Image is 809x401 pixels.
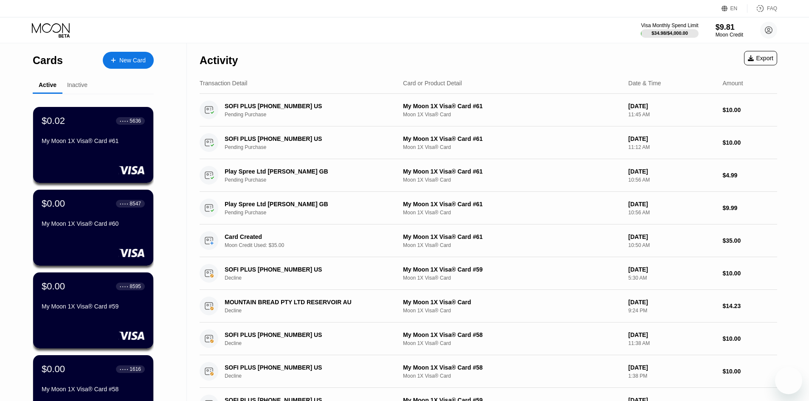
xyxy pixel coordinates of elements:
[39,81,56,88] div: Active
[403,373,622,379] div: Moon 1X Visa® Card
[67,81,87,88] div: Inactive
[744,51,777,65] div: Export
[225,364,389,371] div: SOFI PLUS [PHONE_NUMBER] US
[33,54,63,67] div: Cards
[120,368,128,370] div: ● ● ● ●
[629,177,716,183] div: 10:56 AM
[629,112,716,118] div: 11:45 AM
[225,168,389,175] div: Play Spree Ltd [PERSON_NAME] GB
[42,220,145,227] div: My Moon 1X Visa® Card #60
[748,55,773,62] div: Export
[103,52,154,69] div: New Card
[629,275,716,281] div: 5:30 AM
[722,368,777,375] div: $10.00
[722,303,777,309] div: $14.23
[629,135,716,142] div: [DATE]
[119,57,146,64] div: New Card
[200,94,777,126] div: SOFI PLUS [PHONE_NUMBER] USPending PurchaseMy Moon 1X Visa® Card #61Moon 1X Visa® Card[DATE]11:45...
[629,103,716,109] div: [DATE]
[629,364,716,371] div: [DATE]
[200,126,777,159] div: SOFI PLUS [PHONE_NUMBER] USPending PurchaseMy Moon 1X Visa® Card #61Moon 1X Visa® Card[DATE]11:12...
[716,23,743,32] div: $9.81
[403,233,622,240] div: My Moon 1X Visa® Card #61
[403,299,622,306] div: My Moon 1X Visa® Card
[200,290,777,322] div: MOUNTAIN BREAD PTY LTD RESERVOIR AUDeclineMy Moon 1X Visa® CardMoon 1X Visa® Card[DATE]9:24 PM$14.23
[629,308,716,314] div: 9:24 PM
[722,270,777,277] div: $10.00
[730,6,738,11] div: EN
[130,366,141,372] div: 1616
[403,340,622,346] div: Moon 1X Visa® Card
[130,118,141,124] div: 5636
[403,331,622,338] div: My Moon 1X Visa® Card #58
[629,168,716,175] div: [DATE]
[641,22,698,28] div: Visa Monthly Spend Limit
[403,144,622,150] div: Moon 1X Visa® Card
[403,80,462,87] div: Card or Product Detail
[225,373,402,379] div: Decline
[629,331,716,338] div: [DATE]
[403,135,622,142] div: My Moon 1X Visa® Card #61
[42,115,65,126] div: $0.02
[651,31,688,36] div: $34.98 / $4,000.00
[200,224,777,257] div: Card CreatedMoon Credit Used: $35.00My Moon 1X Visa® Card #61Moon 1X Visa® Card[DATE]10:50 AM$35.00
[225,308,402,314] div: Decline
[225,242,402,248] div: Moon Credit Used: $35.00
[42,281,65,292] div: $0.00
[200,54,238,67] div: Activity
[403,266,622,273] div: My Moon 1X Visa® Card #59
[225,144,402,150] div: Pending Purchase
[225,275,402,281] div: Decline
[722,107,777,113] div: $10.00
[200,192,777,224] div: Play Spree Ltd [PERSON_NAME] GBPending PurchaseMy Moon 1X Visa® Card #61Moon 1X Visa® Card[DATE]1...
[225,112,402,118] div: Pending Purchase
[629,210,716,216] div: 10:56 AM
[225,103,389,109] div: SOFI PLUS [PHONE_NUMBER] US
[120,120,128,122] div: ● ● ● ●
[403,177,622,183] div: Moon 1X Visa® Card
[629,340,716,346] div: 11:38 AM
[225,299,389,306] div: MOUNTAIN BREAD PTY LTD RESERVOIR AU
[722,4,747,13] div: EN
[225,340,402,346] div: Decline
[130,283,141,289] div: 8595
[225,135,389,142] div: SOFI PLUS [PHONE_NUMBER] US
[629,299,716,306] div: [DATE]
[225,210,402,216] div: Pending Purchase
[722,335,777,342] div: $10.00
[225,233,389,240] div: Card Created
[767,6,777,11] div: FAQ
[120,202,128,205] div: ● ● ● ●
[200,159,777,192] div: Play Spree Ltd [PERSON_NAME] GBPending PurchaseMy Moon 1X Visa® Card #61Moon 1X Visa® Card[DATE]1...
[403,168,622,175] div: My Moon 1X Visa® Card #61
[33,190,153,266] div: $0.00● ● ● ●8547My Moon 1X Visa® Card #60
[403,364,622,371] div: My Moon 1X Visa® Card #58
[629,242,716,248] div: 10:50 AM
[33,107,153,183] div: $0.02● ● ● ●5636My Moon 1X Visa® Card #61
[33,272,153,348] div: $0.00● ● ● ●8595My Moon 1X Visa® Card #59
[403,103,622,109] div: My Moon 1X Visa® Card #61
[629,201,716,208] div: [DATE]
[200,80,247,87] div: Transaction Detail
[403,242,622,248] div: Moon 1X Visa® Card
[641,22,698,38] div: Visa Monthly Spend Limit$34.98/$4,000.00
[225,177,402,183] div: Pending Purchase
[722,139,777,146] div: $10.00
[403,275,622,281] div: Moon 1X Visa® Card
[200,355,777,388] div: SOFI PLUS [PHONE_NUMBER] USDeclineMy Moon 1X Visa® Card #58Moon 1X Visa® Card[DATE]1:38 PM$10.00
[403,210,622,216] div: Moon 1X Visa® Card
[716,32,743,38] div: Moon Credit
[629,266,716,273] div: [DATE]
[130,201,141,207] div: 8547
[42,137,145,144] div: My Moon 1X Visa® Card #61
[403,201,622,208] div: My Moon 1X Visa® Card #61
[716,23,743,38] div: $9.81Moon Credit
[629,80,661,87] div: Date & Time
[722,205,777,211] div: $9.99
[225,331,389,338] div: SOFI PLUS [PHONE_NUMBER] US
[403,308,622,314] div: Moon 1X Visa® Card
[747,4,777,13] div: FAQ
[403,112,622,118] div: Moon 1X Visa® Card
